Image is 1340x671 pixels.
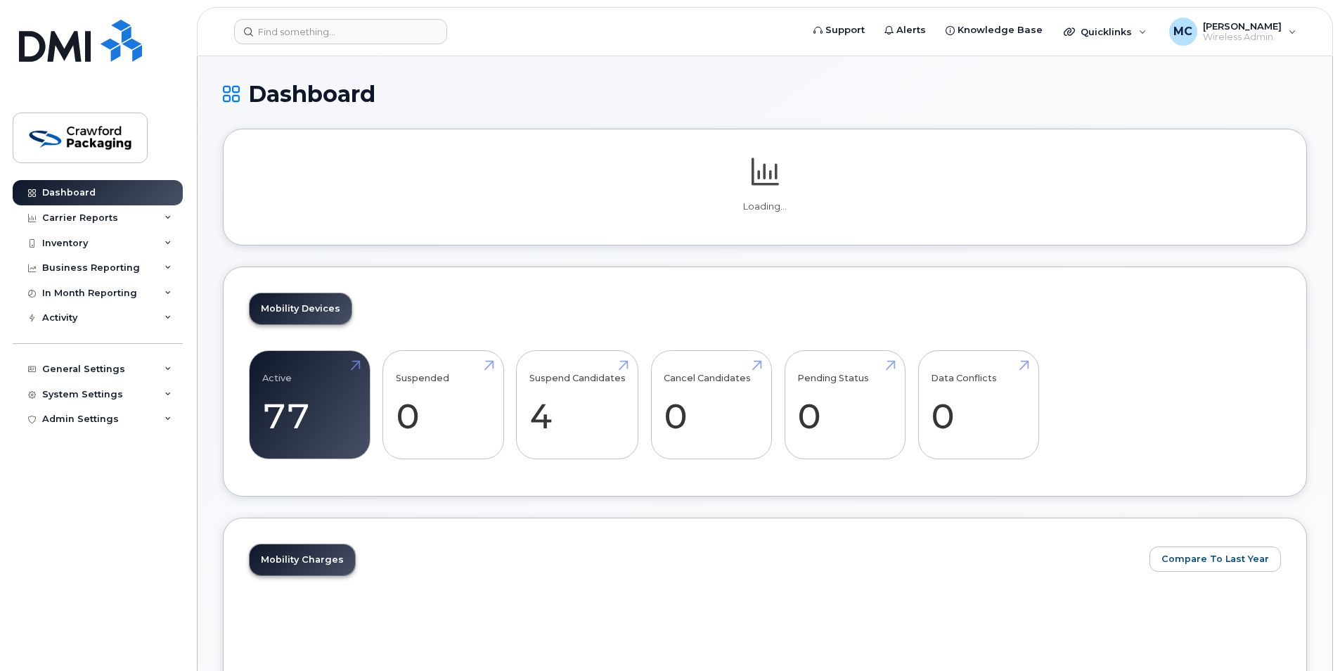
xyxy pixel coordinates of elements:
[664,359,759,452] a: Cancel Candidates 0
[223,82,1307,106] h1: Dashboard
[1149,547,1281,572] button: Compare To Last Year
[931,359,1026,452] a: Data Conflicts 0
[250,293,352,324] a: Mobility Devices
[797,359,892,452] a: Pending Status 0
[529,359,626,452] a: Suspend Candidates 4
[1161,552,1269,565] span: Compare To Last Year
[396,359,491,452] a: Suspended 0
[250,544,355,575] a: Mobility Charges
[262,359,357,452] a: Active 77
[249,200,1281,213] p: Loading...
